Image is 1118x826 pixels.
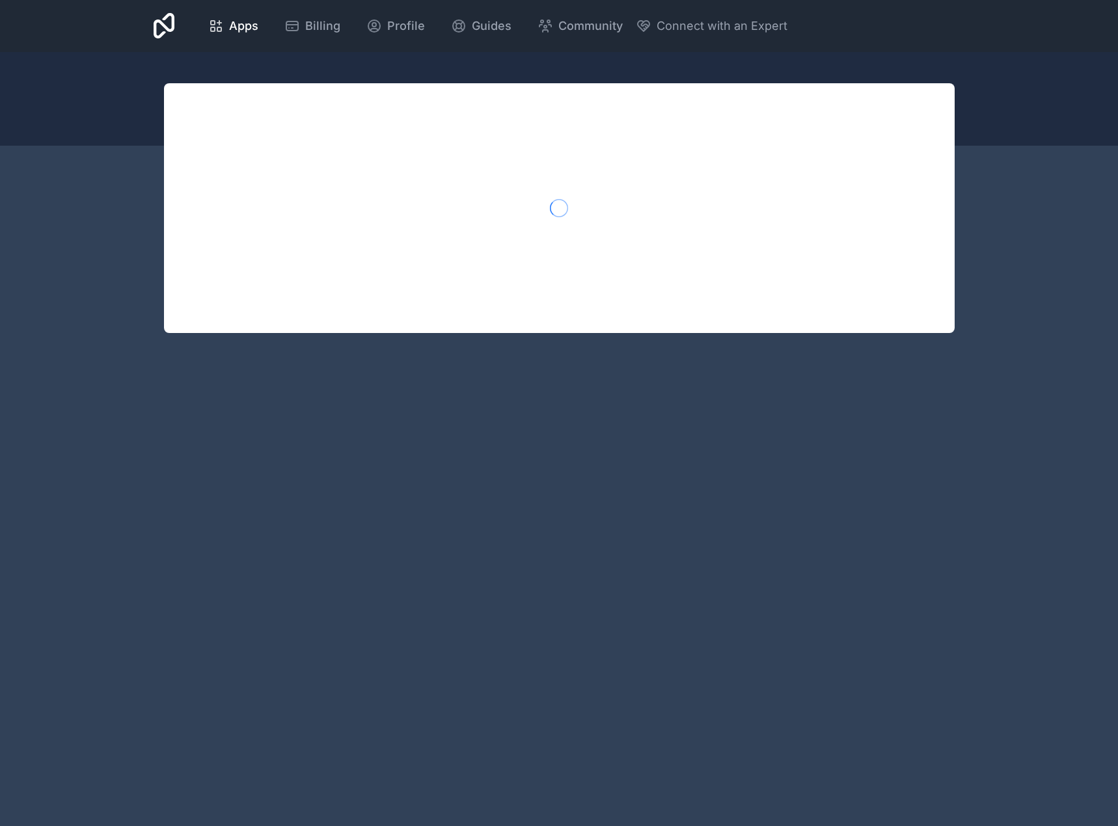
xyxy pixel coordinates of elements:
[356,12,435,40] a: Profile
[558,17,623,35] span: Community
[472,17,511,35] span: Guides
[229,17,258,35] span: Apps
[387,17,425,35] span: Profile
[305,17,340,35] span: Billing
[527,12,633,40] a: Community
[441,12,522,40] a: Guides
[636,17,787,35] button: Connect with an Expert
[657,17,787,35] span: Connect with an Expert
[274,12,351,40] a: Billing
[198,12,269,40] a: Apps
